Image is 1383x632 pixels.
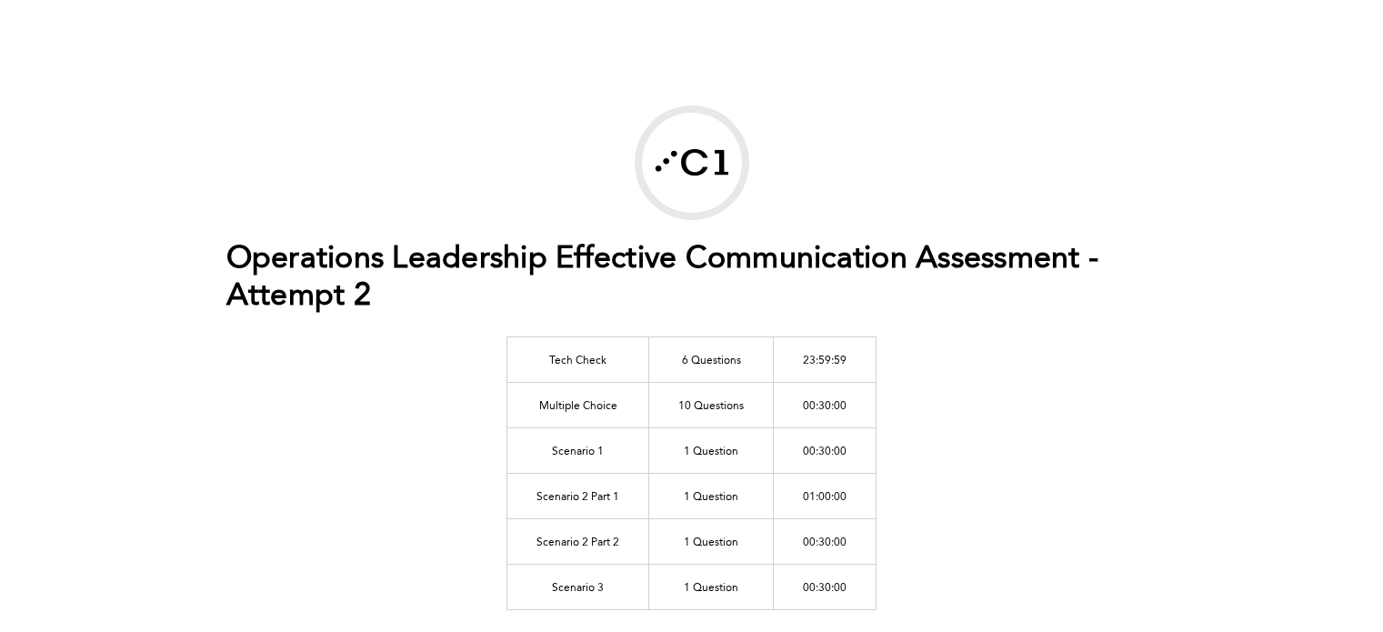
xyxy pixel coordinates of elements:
[649,336,774,382] td: 6 Questions
[649,518,774,564] td: 1 Question
[507,473,649,518] td: Scenario 2 Part 1
[774,427,877,473] td: 00:30:00
[226,241,1158,316] h1: Operations Leadership Effective Communication Assessment - Attempt 2
[649,382,774,427] td: 10 Questions
[774,473,877,518] td: 01:00:00
[774,518,877,564] td: 00:30:00
[507,564,649,609] td: Scenario 3
[507,382,649,427] td: Multiple Choice
[507,427,649,473] td: Scenario 1
[507,518,649,564] td: Scenario 2 Part 2
[642,113,742,213] img: Correlation One
[649,473,774,518] td: 1 Question
[774,382,877,427] td: 00:30:00
[649,427,774,473] td: 1 Question
[507,336,649,382] td: Tech Check
[774,336,877,382] td: 23:59:59
[649,564,774,609] td: 1 Question
[774,564,877,609] td: 00:30:00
